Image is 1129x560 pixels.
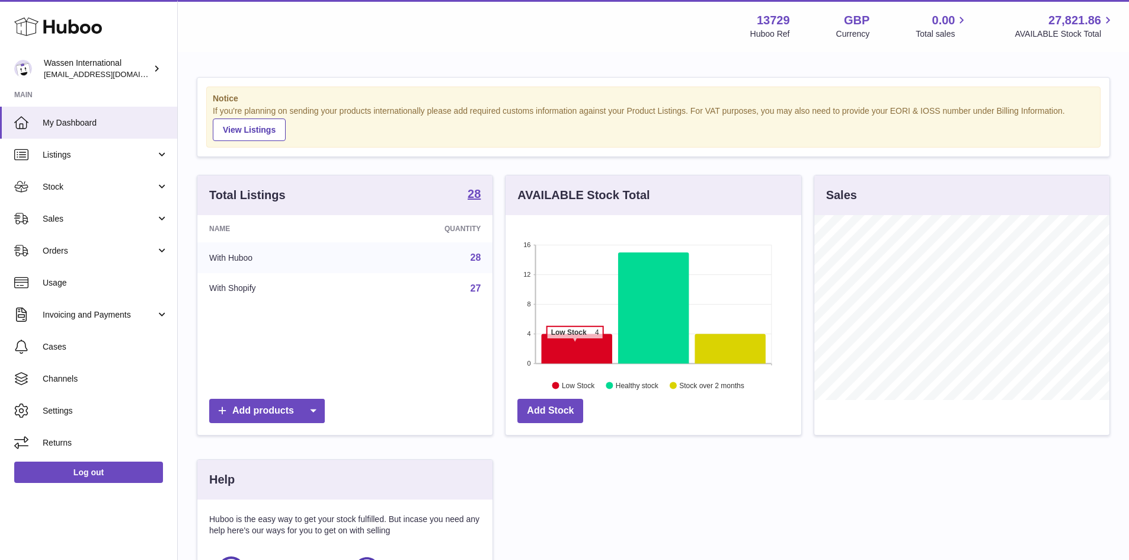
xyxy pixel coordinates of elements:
span: AVAILABLE Stock Total [1015,28,1115,40]
span: [EMAIL_ADDRESS][DOMAIN_NAME] [44,69,174,79]
span: Listings [43,149,156,161]
div: Wassen International [44,57,151,80]
span: Total sales [916,28,968,40]
span: Invoicing and Payments [43,309,156,321]
text: 12 [524,271,531,278]
span: 27,821.86 [1048,12,1101,28]
strong: 28 [468,188,481,200]
div: If you're planning on sending your products internationally please add required customs informati... [213,105,1094,141]
text: 0 [527,360,531,367]
div: Huboo Ref [750,28,790,40]
span: Orders [43,245,156,257]
th: Quantity [357,215,493,242]
a: Add Stock [517,399,583,423]
img: internationalsupplychain@wassen.com [14,60,32,78]
text: Stock over 2 months [680,381,744,389]
h3: Help [209,472,235,488]
th: Name [197,215,357,242]
a: 27 [471,283,481,293]
a: Log out [14,462,163,483]
span: 0.00 [932,12,955,28]
strong: Notice [213,93,1094,104]
text: 8 [527,300,531,308]
a: Add products [209,399,325,423]
h3: AVAILABLE Stock Total [517,187,650,203]
h3: Total Listings [209,187,286,203]
a: 0.00 Total sales [916,12,968,40]
span: My Dashboard [43,117,168,129]
span: Returns [43,437,168,449]
tspan: Low Stock [551,328,587,337]
span: Stock [43,181,156,193]
td: With Huboo [197,242,357,273]
text: 16 [524,241,531,248]
tspan: 4 [595,328,599,337]
td: With Shopify [197,273,357,304]
p: Huboo is the easy way to get your stock fulfilled. But incase you need any help here's our ways f... [209,514,481,536]
strong: GBP [844,12,869,28]
div: Currency [836,28,870,40]
a: 28 [468,188,481,202]
span: Sales [43,213,156,225]
span: Usage [43,277,168,289]
a: 28 [471,252,481,263]
strong: 13729 [757,12,790,28]
span: Settings [43,405,168,417]
text: Low Stock [562,381,595,389]
a: View Listings [213,119,286,141]
span: Cases [43,341,168,353]
span: Channels [43,373,168,385]
text: Healthy stock [616,381,659,389]
a: 27,821.86 AVAILABLE Stock Total [1015,12,1115,40]
h3: Sales [826,187,857,203]
text: 4 [527,330,531,337]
